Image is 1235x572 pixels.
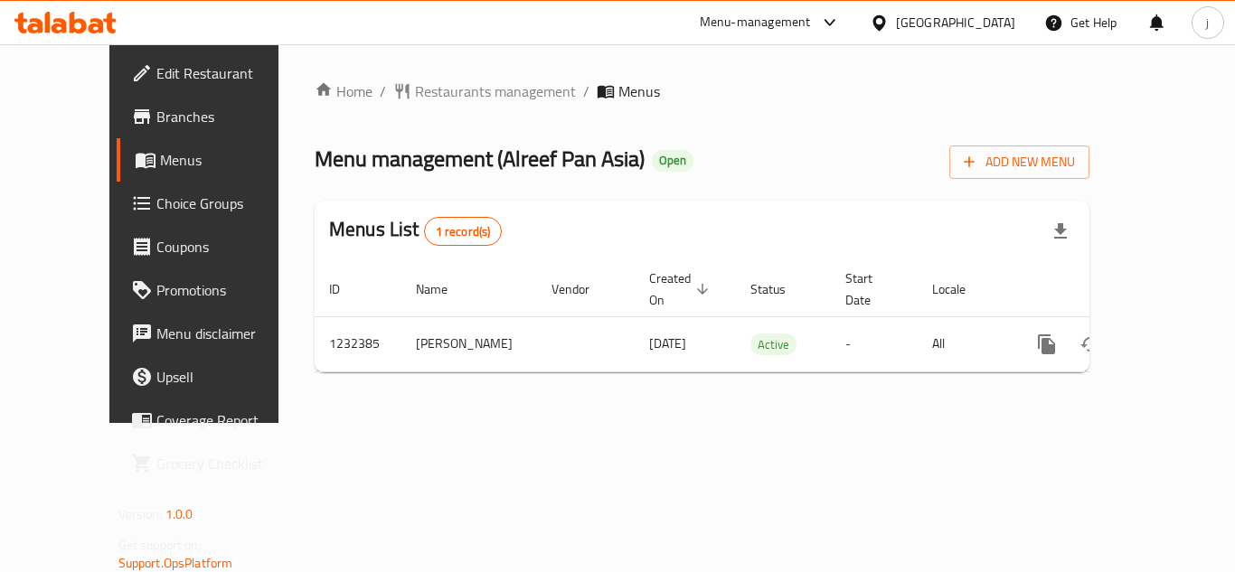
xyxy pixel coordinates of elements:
[393,80,576,102] a: Restaurants management
[1025,323,1069,366] button: more
[156,192,301,214] span: Choice Groups
[117,95,316,138] a: Branches
[329,216,502,246] h2: Menus List
[424,217,503,246] div: Total records count
[117,138,316,182] a: Menus
[964,151,1075,173] span: Add New Menu
[117,268,316,312] a: Promotions
[380,80,386,102] li: /
[156,106,301,127] span: Branches
[156,62,301,84] span: Edit Restaurant
[1206,13,1209,33] span: j
[652,150,693,172] div: Open
[618,80,660,102] span: Menus
[117,312,316,355] a: Menu disclaimer
[156,409,301,431] span: Coverage Report
[401,316,537,371] td: [PERSON_NAME]
[117,182,316,225] a: Choice Groups
[652,153,693,168] span: Open
[949,145,1089,179] button: Add New Menu
[315,138,645,179] span: Menu management ( Alreef Pan Asia )
[117,442,316,485] a: Grocery Checklist
[750,278,809,300] span: Status
[700,12,811,33] div: Menu-management
[117,225,316,268] a: Coupons
[1011,262,1213,317] th: Actions
[750,334,797,355] span: Active
[117,52,316,95] a: Edit Restaurant
[160,149,301,171] span: Menus
[845,267,896,311] span: Start Date
[315,316,401,371] td: 1232385
[918,316,1011,371] td: All
[315,80,372,102] a: Home
[156,323,301,344] span: Menu disclaimer
[416,278,471,300] span: Name
[156,366,301,388] span: Upsell
[896,13,1015,33] div: [GEOGRAPHIC_DATA]
[831,316,918,371] td: -
[415,80,576,102] span: Restaurants management
[1039,210,1082,253] div: Export file
[117,399,316,442] a: Coverage Report
[118,533,202,557] span: Get support on:
[329,278,363,300] span: ID
[118,502,163,526] span: Version:
[552,278,613,300] span: Vendor
[165,502,193,526] span: 1.0.0
[750,333,797,355] div: Active
[315,80,1089,102] nav: breadcrumb
[649,267,714,311] span: Created On
[649,332,686,355] span: [DATE]
[932,278,989,300] span: Locale
[425,223,502,240] span: 1 record(s)
[156,279,301,301] span: Promotions
[315,262,1213,372] table: enhanced table
[583,80,589,102] li: /
[156,453,301,474] span: Grocery Checklist
[156,236,301,258] span: Coupons
[1069,323,1112,366] button: Change Status
[117,355,316,399] a: Upsell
